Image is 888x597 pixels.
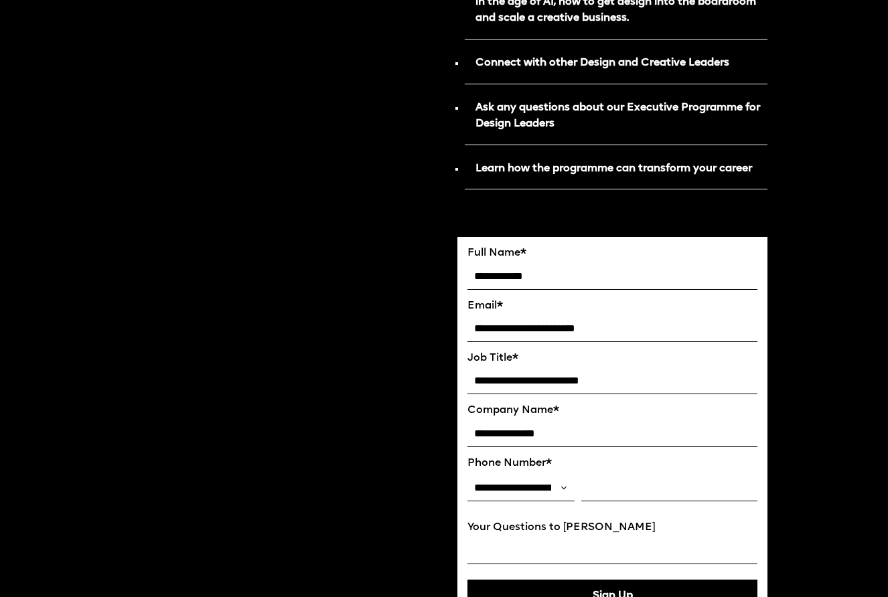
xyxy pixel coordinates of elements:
strong: Connect with other Design and Creative Leaders [475,58,729,68]
label: Email [467,300,757,313]
label: Job Title [467,352,757,365]
label: Full Name [467,247,757,260]
strong: Learn how the programme can transform your career [475,163,752,174]
label: Company Name [467,404,757,417]
label: Phone Number [467,457,757,470]
label: Your Questions to [PERSON_NAME] [467,521,757,534]
strong: Ask any questions about our Executive Programme for Design Leaders [475,102,760,129]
